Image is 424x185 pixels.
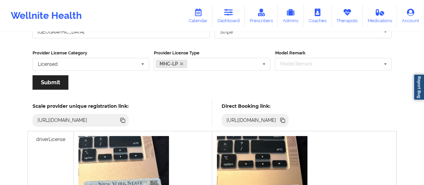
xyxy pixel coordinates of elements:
a: Calendar [184,5,213,27]
a: Therapists [331,5,363,27]
h5: Scale provider unique registration link: [33,103,129,109]
a: Admins [278,5,304,27]
a: Dashboard [213,5,245,27]
label: Model Remark [275,50,391,56]
a: Medications [363,5,397,27]
div: Stripe [220,30,233,34]
div: [URL][DOMAIN_NAME] [35,117,90,124]
label: Provider License Type [154,50,270,56]
a: Report Bug [413,74,424,100]
h5: Direct Booking link: [222,103,289,109]
div: Licensed [38,62,58,66]
label: Provider License Category [33,50,149,56]
a: Coaches [304,5,331,27]
a: Prescribers [245,5,278,27]
button: Submit [33,75,68,90]
a: MHC-LP [156,60,187,68]
div: Model Remark [278,60,321,68]
div: [URL][DOMAIN_NAME] [224,117,279,124]
a: Account [397,5,424,27]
